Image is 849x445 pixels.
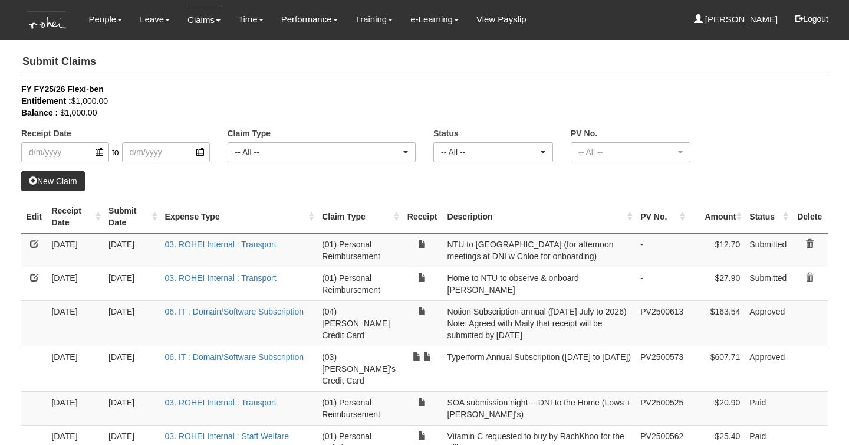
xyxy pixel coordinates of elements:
td: [DATE] [104,233,160,267]
th: PV No. : activate to sort column ascending [636,200,688,234]
a: Performance [281,6,338,33]
td: $27.90 [688,267,745,300]
a: [PERSON_NAME] [694,6,778,33]
a: New Claim [21,171,85,191]
a: 06. IT : Domain/Software Subscription [165,352,304,362]
td: [DATE] [104,346,160,391]
h4: Submit Claims [21,50,828,74]
th: Receipt Date : activate to sort column ascending [47,200,104,234]
td: Approved [745,300,791,346]
td: PV2500573 [636,346,688,391]
td: Submitted [745,233,791,267]
a: Training [356,6,393,33]
td: [DATE] [104,267,160,300]
td: [DATE] [47,267,104,300]
td: [DATE] [47,346,104,391]
th: Delete [791,200,828,234]
td: Typerform Annual Subscription ([DATE] to [DATE]) [443,346,636,391]
label: Claim Type [228,127,271,139]
input: d/m/yyyy [122,142,210,162]
button: -- All -- [571,142,690,162]
a: 03. ROHEI Internal : Transport [165,273,277,283]
td: Submitted [745,267,791,300]
th: Submit Date : activate to sort column ascending [104,200,160,234]
b: Balance : [21,108,58,117]
td: Paid [745,391,791,425]
th: Expense Type : activate to sort column ascending [160,200,318,234]
label: Receipt Date [21,127,71,139]
th: Description : activate to sort column ascending [443,200,636,234]
a: View Payslip [476,6,526,33]
td: Approved [745,346,791,391]
a: 03. ROHEI Internal : Staff Welfare [165,431,289,441]
input: d/m/yyyy [21,142,109,162]
td: PV2500613 [636,300,688,346]
td: PV2500525 [636,391,688,425]
td: $12.70 [688,233,745,267]
td: [DATE] [104,391,160,425]
td: (01) Personal Reimbursement [317,233,402,267]
a: 03. ROHEI Internal : Transport [165,240,277,249]
a: Claims [187,6,221,34]
td: - [636,233,688,267]
th: Amount : activate to sort column ascending [688,200,745,234]
iframe: chat widget [799,398,837,433]
td: $607.71 [688,346,745,391]
td: $163.54 [688,300,745,346]
div: -- All -- [235,146,402,158]
b: Entitlement : [21,96,71,106]
td: SOA submission night -- DNI to the Home (Lows + [PERSON_NAME]'s) [443,391,636,425]
td: [DATE] [47,300,104,346]
div: -- All -- [441,146,538,158]
td: (03) [PERSON_NAME]'s Credit Card [317,346,402,391]
a: Time [238,6,264,33]
th: Receipt [402,200,443,234]
td: (01) Personal Reimbursement [317,267,402,300]
a: Leave [140,6,170,33]
button: -- All -- [228,142,416,162]
td: (04) [PERSON_NAME] Credit Card [317,300,402,346]
div: $1,000.00 [21,95,810,107]
label: PV No. [571,127,597,139]
td: Notion Subscription annual ([DATE] July to 2026) Note: Agreed with Maily that receipt will be sub... [443,300,636,346]
td: (01) Personal Reimbursement [317,391,402,425]
th: Status : activate to sort column ascending [745,200,791,234]
a: People [88,6,122,33]
td: Home to NTU to observe & onboard [PERSON_NAME] [443,267,636,300]
td: - [636,267,688,300]
td: $20.90 [688,391,745,425]
a: e-Learning [410,6,459,33]
b: FY FY25/26 Flexi-ben [21,84,104,94]
td: [DATE] [47,391,104,425]
td: [DATE] [104,300,160,346]
th: Claim Type : activate to sort column ascending [317,200,402,234]
th: Edit [21,200,47,234]
td: [DATE] [47,233,104,267]
a: 03. ROHEI Internal : Transport [165,398,277,407]
span: $1,000.00 [60,108,97,117]
a: 06. IT : Domain/Software Subscription [165,307,304,316]
span: to [109,142,122,162]
button: Logout [787,5,837,33]
div: -- All -- [578,146,676,158]
button: -- All -- [433,142,553,162]
td: NTU to [GEOGRAPHIC_DATA] (for afternoon meetings at DNI w Chloe for onboarding) [443,233,636,267]
label: Status [433,127,459,139]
